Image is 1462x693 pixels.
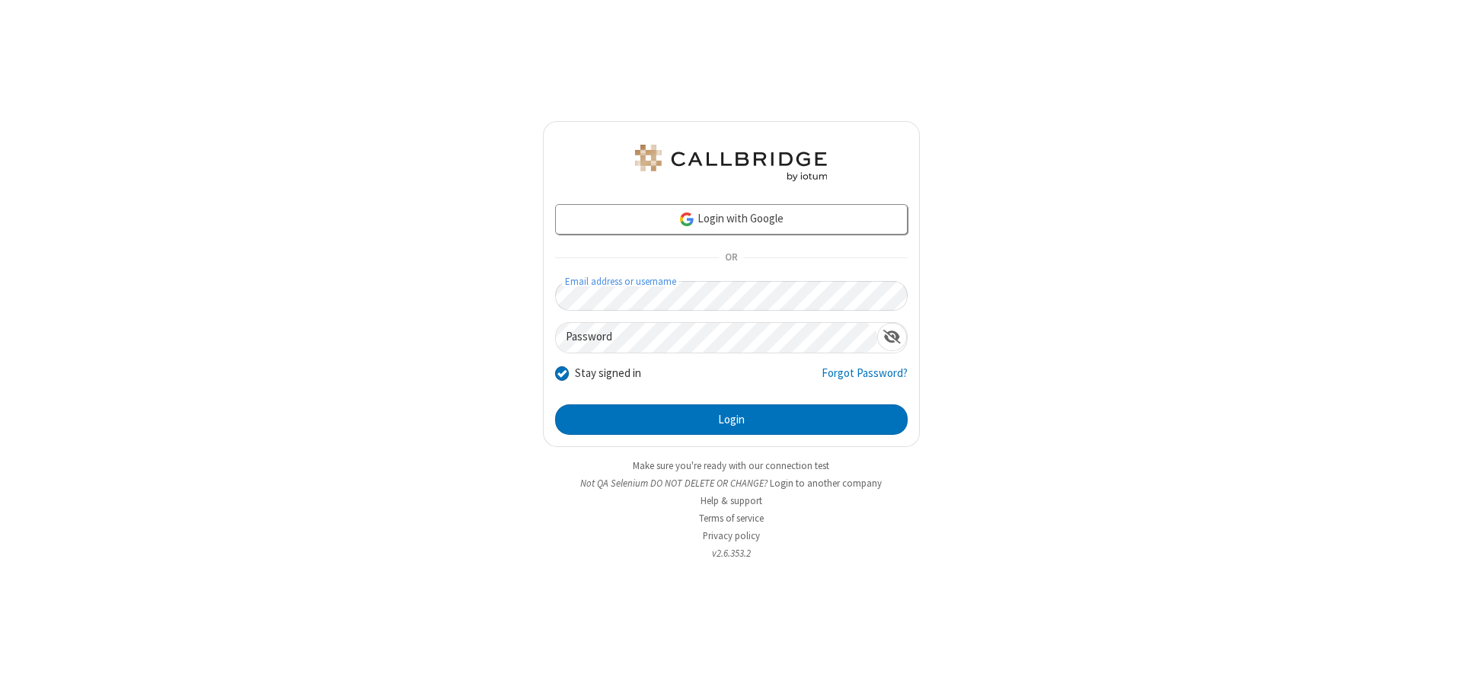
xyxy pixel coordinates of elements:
li: v2.6.353.2 [543,546,920,560]
img: QA Selenium DO NOT DELETE OR CHANGE [632,145,830,181]
input: Email address or username [555,281,908,311]
a: Forgot Password? [822,365,908,394]
label: Stay signed in [575,365,641,382]
iframe: Chat [1424,653,1451,682]
a: Privacy policy [703,529,760,542]
button: Login to another company [770,476,882,490]
img: google-icon.png [678,211,695,228]
a: Make sure you're ready with our connection test [633,459,829,472]
input: Password [556,323,877,353]
button: Login [555,404,908,435]
a: Help & support [701,494,762,507]
div: Show password [877,323,907,351]
a: Terms of service [699,512,764,525]
li: Not QA Selenium DO NOT DELETE OR CHANGE? [543,476,920,490]
a: Login with Google [555,204,908,235]
span: OR [719,247,743,269]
